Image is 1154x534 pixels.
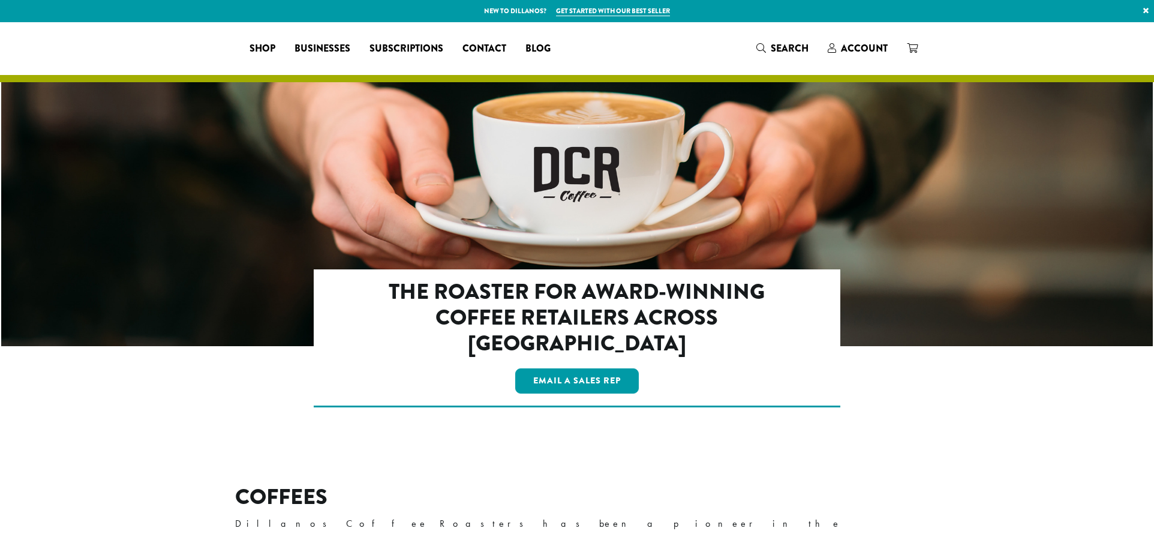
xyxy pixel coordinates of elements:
span: Contact [462,41,506,56]
span: Blog [525,41,551,56]
span: Shop [250,41,275,56]
span: Account [841,41,888,55]
a: Email a Sales Rep [515,368,639,394]
a: Get started with our best seller [556,6,670,16]
span: Businesses [294,41,350,56]
h2: The Roaster for Award-Winning Coffee Retailers Across [GEOGRAPHIC_DATA] [366,279,789,357]
a: Search [747,38,818,58]
h2: COFFEES [235,484,919,510]
span: Search [771,41,809,55]
a: Shop [240,39,285,58]
span: Subscriptions [369,41,443,56]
